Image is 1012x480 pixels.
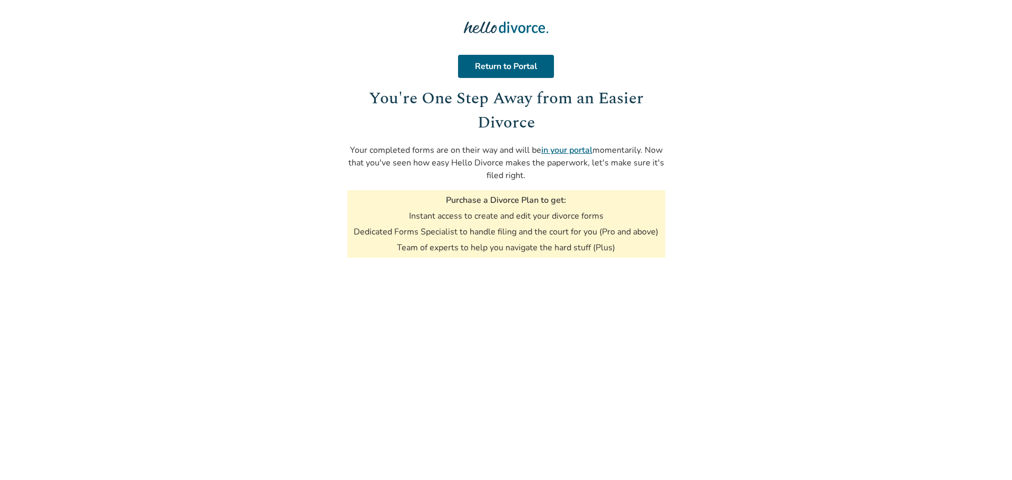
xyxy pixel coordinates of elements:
p: Your completed forms are on their way and will be momentarily. Now that you've seen how easy Hell... [347,144,665,182]
a: in your portal [541,144,592,156]
li: Team of experts to help you navigate the hard stuff (Plus) [397,242,615,253]
li: Instant access to create and edit your divorce forms [409,210,604,222]
li: Dedicated Forms Specialist to handle filing and the court for you (Pro and above) [354,226,658,238]
h1: You're One Step Away from an Easier Divorce [347,86,665,135]
img: Hello Divorce Logo [464,17,548,38]
h3: Purchase a Divorce Plan to get: [446,194,566,206]
a: Return to Portal [458,55,554,78]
